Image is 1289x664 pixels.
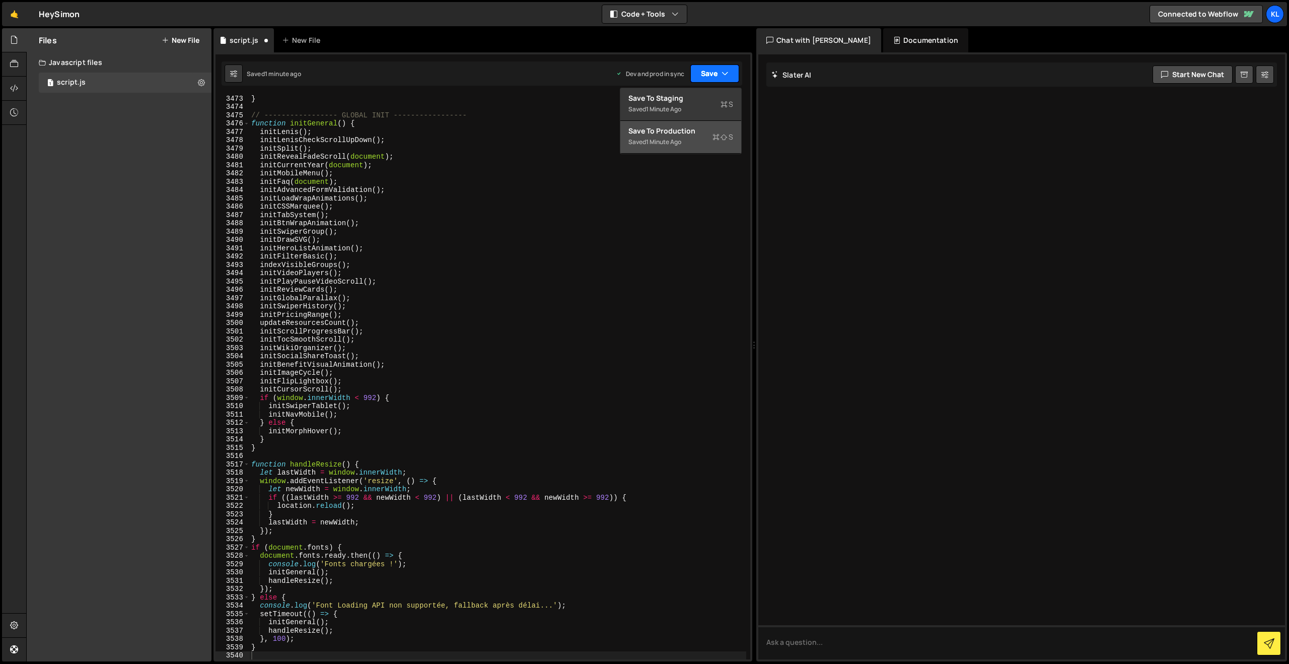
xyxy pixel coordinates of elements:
button: Save to StagingS Saved1 minute ago [620,88,741,121]
div: Saved [628,103,733,115]
div: 1 minute ago [646,105,681,113]
div: 3479 [216,145,250,153]
div: 3527 [216,544,250,552]
button: Save [690,64,739,83]
div: 3536 [216,618,250,627]
div: 3506 [216,369,250,377]
div: 3538 [216,635,250,643]
button: Code + Tools [602,5,687,23]
div: 3507 [216,377,250,386]
div: Javascript files [27,52,211,73]
div: 3476 [216,119,250,128]
div: 3495 [216,278,250,286]
div: 3525 [216,527,250,536]
div: 3486 [216,203,250,211]
div: 3478 [216,136,250,145]
div: Save to Production [628,126,733,136]
div: 3492 [216,252,250,261]
div: 3481 [216,161,250,170]
a: Kl [1266,5,1284,23]
div: 3489 [216,228,250,236]
div: 3501 [216,327,250,336]
div: 3500 [216,319,250,327]
div: Documentation [883,28,968,52]
div: 3532 [216,585,250,593]
span: 1 [47,80,53,88]
div: 1 minute ago [265,70,301,78]
div: 3504 [216,352,250,361]
div: 3514 [216,435,250,444]
div: 3533 [216,593,250,602]
div: 3474 [216,103,250,111]
div: 3503 [216,344,250,353]
div: 3535 [216,610,250,619]
div: 3487 [216,211,250,220]
div: 3522 [216,502,250,510]
div: 3505 [216,361,250,369]
a: Connected to Webflow [1150,5,1263,23]
div: 16083/43150.js [39,73,211,93]
div: 3480 [216,153,250,161]
div: 3526 [216,535,250,544]
div: 3508 [216,385,250,394]
div: 3475 [216,111,250,120]
div: script.js [57,78,86,87]
div: 3498 [216,302,250,311]
div: 3485 [216,194,250,203]
div: 3521 [216,494,250,502]
div: 3493 [216,261,250,270]
div: 3520 [216,485,250,494]
div: Saved [247,70,301,78]
div: 1 minute ago [646,138,681,146]
div: 3497 [216,294,250,303]
div: 3517 [216,460,250,469]
div: 3482 [216,169,250,178]
h2: Slater AI [771,70,812,80]
a: 🤙 [2,2,27,26]
div: Saved [628,136,733,148]
div: 3523 [216,510,250,519]
div: 3513 [216,427,250,436]
div: HeySimon [39,8,80,20]
button: Start new chat [1153,65,1233,84]
div: 3539 [216,643,250,652]
div: 3509 [216,394,250,403]
div: 3488 [216,219,250,228]
div: 3528 [216,552,250,560]
div: 3510 [216,402,250,411]
div: 3484 [216,186,250,194]
div: 3519 [216,477,250,486]
div: script.js [230,35,258,45]
div: 3490 [216,236,250,244]
div: 3473 [216,95,250,103]
div: 3534 [216,602,250,610]
div: 3511 [216,411,250,419]
div: 3531 [216,577,250,585]
div: 3499 [216,311,250,319]
div: New File [282,35,324,45]
span: S [712,132,733,142]
div: Code + Tools [620,88,742,154]
div: 3524 [216,518,250,527]
span: S [721,99,733,109]
div: 3516 [216,452,250,460]
div: 3518 [216,469,250,477]
h2: Files [39,35,57,46]
div: 3496 [216,286,250,294]
button: New File [162,36,199,44]
div: 3515 [216,444,250,452]
div: Chat with [PERSON_NAME] [756,28,881,52]
div: Save to Staging [628,93,733,103]
div: 3494 [216,269,250,278]
div: 3540 [216,651,250,660]
div: 3537 [216,627,250,635]
div: 3491 [216,244,250,253]
div: Dev and prod in sync [616,70,684,78]
div: 3529 [216,560,250,569]
div: 3512 [216,419,250,427]
div: 3477 [216,128,250,137]
button: Save to ProductionS Saved1 minute ago [620,121,741,154]
div: 3483 [216,178,250,186]
div: 3502 [216,336,250,344]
